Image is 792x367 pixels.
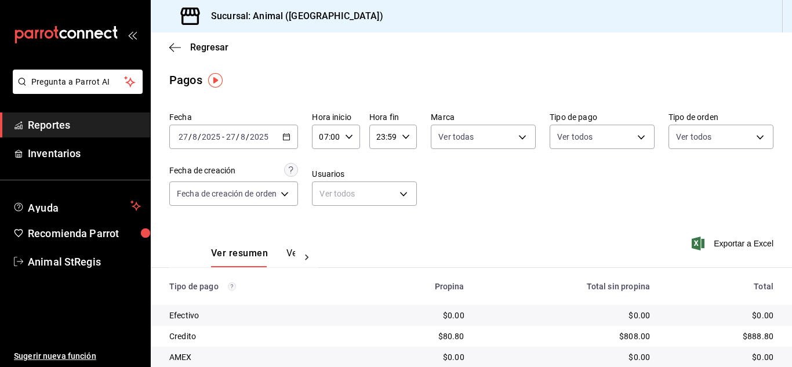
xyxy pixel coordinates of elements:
input: -- [192,132,198,141]
h3: Sucursal: Animal ([GEOGRAPHIC_DATA]) [202,9,383,23]
div: $80.80 [374,330,464,342]
span: Ver todos [676,131,711,143]
span: Ver todos [557,131,593,143]
span: / [246,132,249,141]
div: Ver todos [312,181,417,206]
span: Regresar [190,42,228,53]
button: Ver pagos [286,248,330,267]
span: - [222,132,224,141]
div: $0.00 [669,351,773,363]
input: -- [240,132,246,141]
button: Ver resumen [211,248,268,267]
input: -- [178,132,188,141]
input: ---- [201,132,221,141]
span: Ver todas [438,131,474,143]
span: / [198,132,201,141]
div: navigation tabs [211,248,295,267]
label: Tipo de orden [669,113,773,121]
input: ---- [249,132,269,141]
span: Sugerir nueva función [14,350,141,362]
span: Reportes [28,117,141,133]
button: open_drawer_menu [128,30,137,39]
div: Efectivo [169,310,355,321]
label: Usuarios [312,170,417,178]
svg: Los pagos realizados con Pay y otras terminales son montos brutos. [228,282,236,290]
span: / [188,132,192,141]
input: -- [226,132,236,141]
div: Pagos [169,71,202,89]
label: Marca [431,113,536,121]
label: Hora fin [369,113,417,121]
span: / [236,132,239,141]
label: Fecha [169,113,298,121]
div: Total [669,282,773,291]
span: Inventarios [28,146,141,161]
div: Propina [374,282,464,291]
button: Exportar a Excel [694,237,773,250]
div: $0.00 [669,310,773,321]
div: $0.00 [374,351,464,363]
div: $0.00 [483,351,651,363]
div: $888.80 [669,330,773,342]
img: Tooltip marker [208,73,223,88]
span: Recomienda Parrot [28,226,141,241]
div: $808.00 [483,330,651,342]
span: Animal StRegis [28,254,141,270]
button: Pregunta a Parrot AI [13,70,143,94]
div: Tipo de pago [169,282,355,291]
div: Fecha de creación [169,165,235,177]
label: Hora inicio [312,113,359,121]
span: Fecha de creación de orden [177,188,277,199]
div: $0.00 [374,310,464,321]
label: Tipo de pago [550,113,655,121]
div: Total sin propina [483,282,651,291]
span: Ayuda [28,199,126,213]
div: AMEX [169,351,355,363]
button: Regresar [169,42,228,53]
div: $0.00 [483,310,651,321]
a: Pregunta a Parrot AI [8,84,143,96]
div: Credito [169,330,355,342]
span: Pregunta a Parrot AI [31,76,125,88]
